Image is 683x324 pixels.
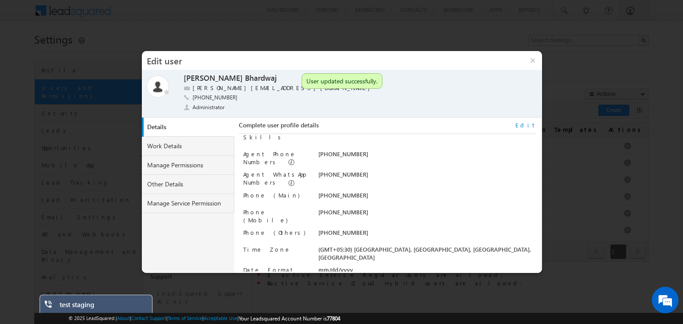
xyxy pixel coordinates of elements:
a: Details [144,118,236,137]
label: Time Zone [243,245,291,253]
div: [PHONE_NUMBER] [318,229,536,241]
a: Terms of Service [168,315,202,321]
label: Date Format [243,266,294,273]
span: Administrator [193,103,225,111]
em: Start Chat [121,255,161,267]
div: [PHONE_NUMBER] [318,170,536,183]
a: About [117,315,130,321]
span: Your Leadsquared Account Number is [239,315,340,322]
h3: Edit user [142,51,523,70]
div: [PHONE_NUMBER] [318,150,536,162]
span: [PHONE_NUMBER] [193,94,237,103]
a: Work Details [142,137,234,156]
label: Phone (Main) [243,191,300,199]
a: Manage Permissions [142,156,234,175]
label: Phone (Mobile) [243,208,288,224]
label: Agent WhatsApp Numbers [243,170,305,186]
a: Manage Service Permission [142,194,234,213]
div: Minimize live chat window [146,4,167,26]
textarea: Type your message and hit 'Enter' [12,82,162,247]
span: 77804 [327,315,340,322]
div: test staging [60,300,146,313]
div: [PHONE_NUMBER] [318,208,536,221]
label: Skills [243,133,284,141]
label: Phone (Others) [243,229,305,236]
div: User updated successfully. [306,78,378,84]
div: Chat with us now [46,47,149,58]
a: Edit [515,121,536,129]
div: (GMT+05:30) [GEOGRAPHIC_DATA], [GEOGRAPHIC_DATA], [GEOGRAPHIC_DATA], [GEOGRAPHIC_DATA] [318,245,536,261]
label: [PERSON_NAME][EMAIL_ADDRESS][DOMAIN_NAME] [193,84,374,92]
a: Contact Support [131,315,166,321]
img: d_60004797649_company_0_60004797649 [15,47,37,58]
label: [PERSON_NAME] [184,73,243,83]
button: × [523,51,542,70]
label: Bhardwaj [245,73,277,83]
div: Complete user profile details [239,121,536,134]
a: Acceptable Use [204,315,237,321]
a: Other Details [142,175,234,194]
label: Agent Phone Numbers [243,150,296,166]
div: [PHONE_NUMBER] [318,191,536,204]
div: mm/dd/yyyy [318,266,536,278]
span: © 2025 LeadSquared | | | | | [68,314,340,323]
